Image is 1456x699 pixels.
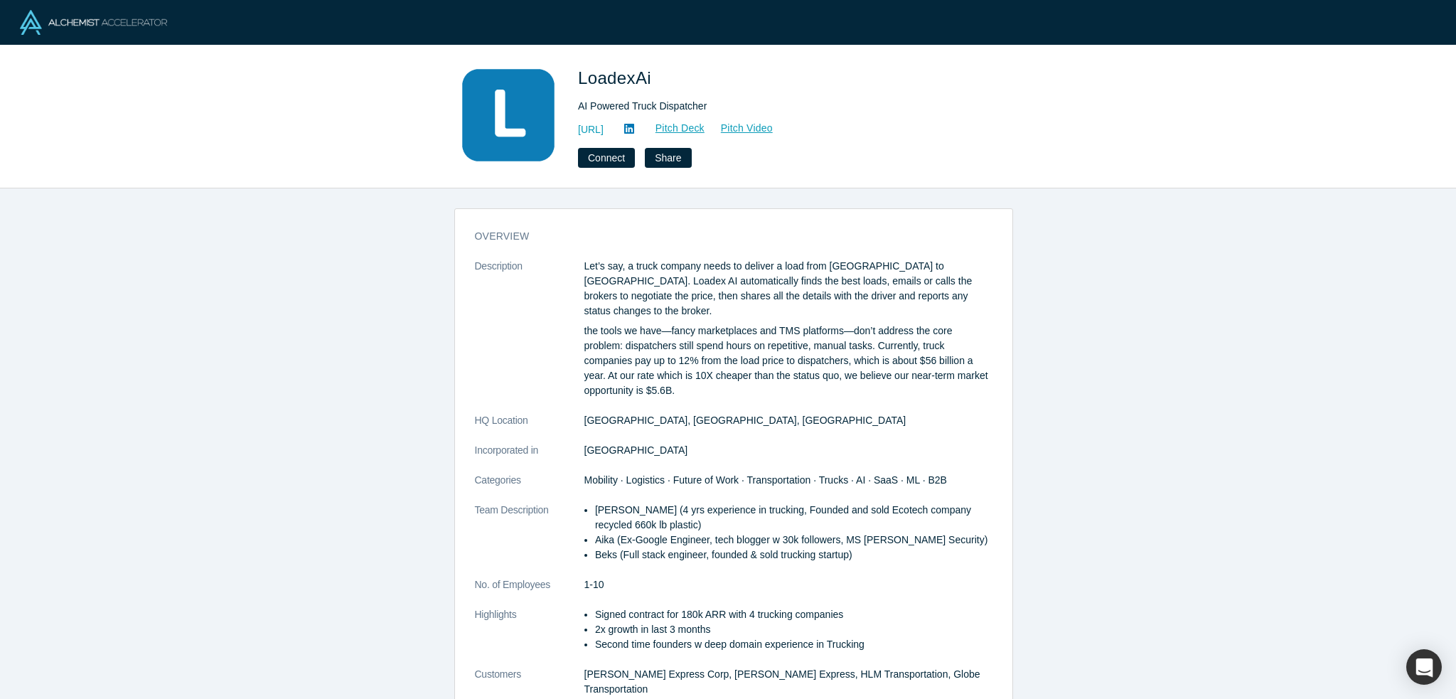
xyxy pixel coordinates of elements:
[584,443,992,458] dd: [GEOGRAPHIC_DATA]
[705,120,773,137] a: Pitch Video
[475,577,584,607] dt: No. of Employees
[475,413,584,443] dt: HQ Location
[584,413,992,428] dd: [GEOGRAPHIC_DATA], [GEOGRAPHIC_DATA], [GEOGRAPHIC_DATA]
[595,533,992,548] li: Aika (Ex-Google Engineer, tech blogger w 30k followers, MS [PERSON_NAME] Security)
[645,148,691,168] button: Share
[578,68,656,87] span: LoadexAi
[578,122,604,137] a: [URL]
[475,229,973,244] h3: overview
[595,622,992,637] li: 2x growth in last 3 months
[595,503,992,533] li: [PERSON_NAME] (4 yrs experience in trucking, Founded and sold Ecotech company recycled 660k lb pl...
[20,10,167,35] img: Alchemist Logo
[584,667,992,697] dd: [PERSON_NAME] Express Corp, [PERSON_NAME] Express, HLM Transportation, Globe Transportation
[595,607,992,622] li: Signed contract for 180k ARR with 4 trucking companies
[595,548,992,562] li: Beks (Full stack engineer, founded & sold trucking startup)
[475,443,584,473] dt: Incorporated in
[475,607,584,667] dt: Highlights
[578,148,635,168] button: Connect
[584,474,947,486] span: Mobility · Logistics · Future of Work · Transportation · Trucks · AI · SaaS · ML · B2B
[584,577,992,592] dd: 1-10
[475,259,584,413] dt: Description
[578,99,976,114] div: AI Powered Truck Dispatcher
[459,65,558,165] img: LoadexAi's Logo
[475,473,584,503] dt: Categories
[584,324,992,398] p: the tools we have—fancy marketplaces and TMS platforms—don’t address the core problem: dispatcher...
[584,259,992,319] p: Let’s say, a truck company needs to deliver a load from [GEOGRAPHIC_DATA] to [GEOGRAPHIC_DATA]. L...
[475,503,584,577] dt: Team Description
[595,637,992,652] li: Second time founders w deep domain experience in Trucking
[640,120,705,137] a: Pitch Deck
